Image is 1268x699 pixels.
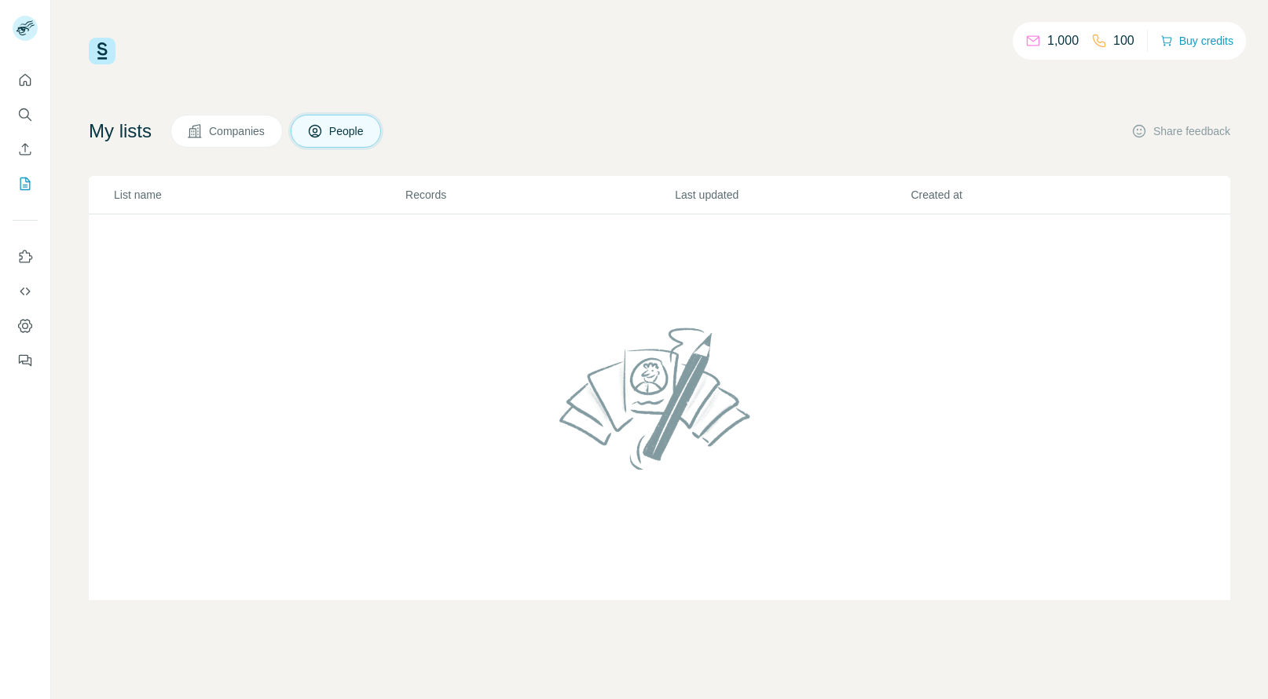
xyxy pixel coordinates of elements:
p: Created at [911,187,1145,203]
p: Records [405,187,673,203]
img: No lists found [553,314,767,482]
button: Enrich CSV [13,135,38,163]
button: Use Surfe API [13,277,38,306]
h4: My lists [89,119,152,144]
img: Surfe Logo [89,38,115,64]
button: Share feedback [1131,123,1230,139]
button: Search [13,101,38,129]
p: 100 [1113,31,1134,50]
span: Companies [209,123,266,139]
p: 1,000 [1047,31,1079,50]
span: People [329,123,365,139]
button: Dashboard [13,312,38,340]
p: List name [114,187,404,203]
button: Feedback [13,346,38,375]
button: My lists [13,170,38,198]
button: Use Surfe on LinkedIn [13,243,38,271]
p: Last updated [675,187,909,203]
button: Quick start [13,66,38,94]
button: Buy credits [1160,30,1233,52]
